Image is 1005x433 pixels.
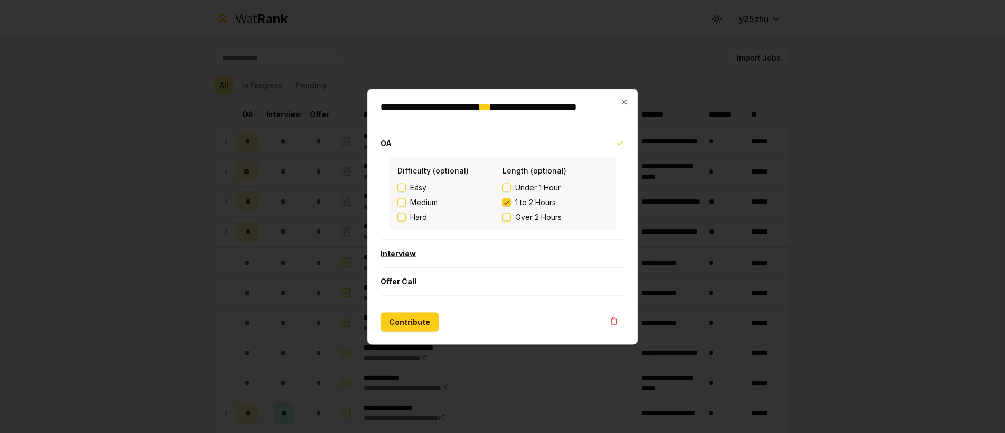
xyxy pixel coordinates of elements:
[397,183,406,191] button: Easy
[515,182,561,193] span: Under 1 Hour
[515,197,556,207] span: 1 to 2 Hours
[381,129,624,157] button: OA
[502,213,511,221] button: Over 2 Hours
[397,166,469,175] label: Difficulty (optional)
[397,198,406,206] button: Medium
[502,183,511,191] button: Under 1 Hour
[410,182,426,193] span: Easy
[397,213,406,221] button: Hard
[502,198,511,206] button: 1 to 2 Hours
[381,312,439,331] button: Contribute
[381,267,624,295] button: Offer Call
[410,211,427,222] span: Hard
[381,239,624,267] button: Interview
[381,157,624,239] div: OA
[410,197,438,207] span: Medium
[502,166,566,175] label: Length (optional)
[515,211,562,222] span: Over 2 Hours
